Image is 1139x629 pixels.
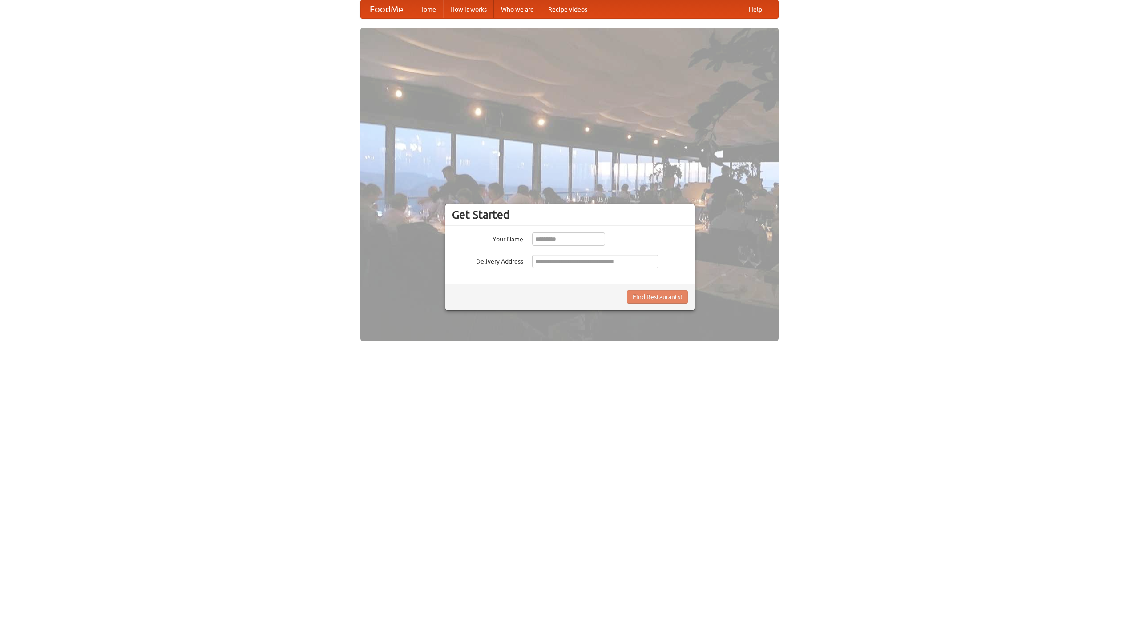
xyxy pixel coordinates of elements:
label: Your Name [452,232,523,244]
a: Help [742,0,769,18]
a: Home [412,0,443,18]
label: Delivery Address [452,255,523,266]
a: Who we are [494,0,541,18]
h3: Get Started [452,208,688,221]
a: How it works [443,0,494,18]
button: Find Restaurants! [627,290,688,304]
a: FoodMe [361,0,412,18]
a: Recipe videos [541,0,594,18]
